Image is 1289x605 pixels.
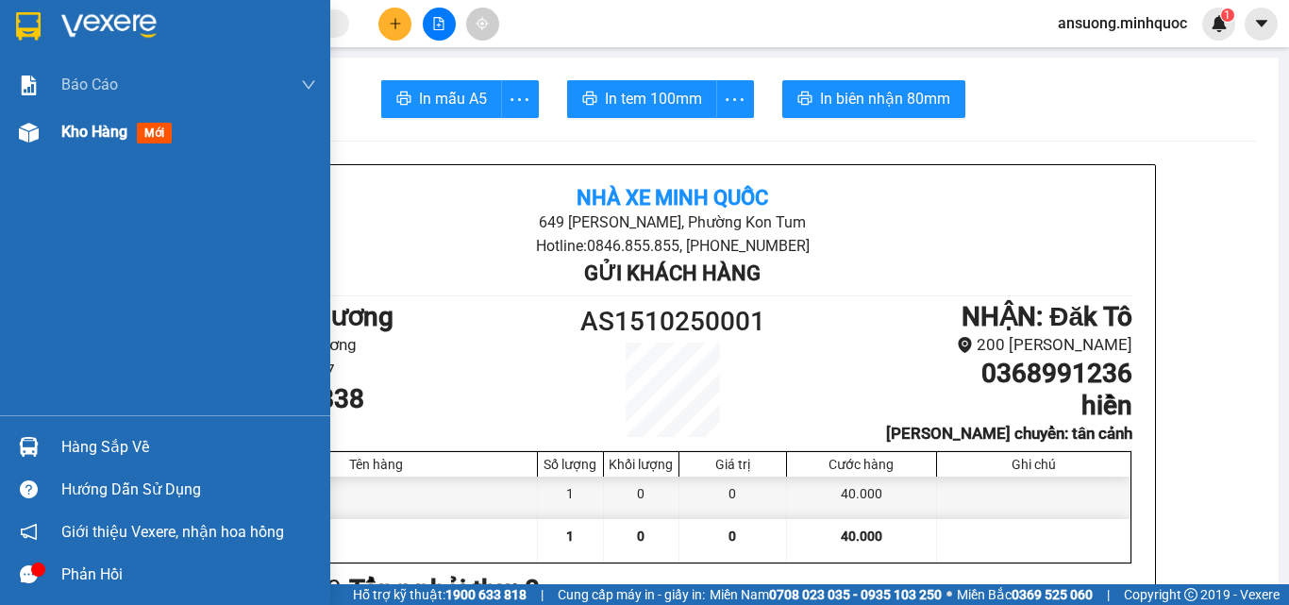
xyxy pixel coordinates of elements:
[20,523,38,541] span: notification
[161,18,207,38] span: Nhận:
[16,16,148,39] div: An Sương
[769,587,942,602] strong: 0708 023 035 - 0935 103 250
[423,8,456,41] button: file-add
[389,17,402,30] span: plus
[432,17,445,30] span: file-add
[541,584,544,605] span: |
[566,529,574,544] span: 1
[577,186,768,210] b: Nhà xe Minh Quốc
[161,39,301,61] div: hiền
[419,87,487,110] span: In mẫu A5
[20,565,38,583] span: message
[61,561,316,589] div: Phản hồi
[378,8,411,41] button: plus
[16,39,148,61] div: du
[502,88,538,111] span: more
[962,301,1132,332] b: NHẬN : Đăk Tô
[946,591,952,598] span: ⚪️
[1184,588,1197,601] span: copyright
[788,358,1132,390] h1: 0368991236
[161,98,187,118] span: TC:
[820,87,950,110] span: In biên nhận 80mm
[14,132,151,155] div: 40.000
[16,18,45,38] span: Gửi:
[16,12,41,41] img: logo-vxr
[567,80,717,118] button: printerIn tem 100mm
[396,91,411,109] span: printer
[220,457,532,472] div: Tên hàng
[582,91,597,109] span: printer
[14,134,43,154] span: CR :
[1043,11,1202,35] span: ansuong.minhquoc
[445,587,527,602] strong: 1900 633 818
[20,480,38,498] span: question-circle
[679,477,787,519] div: 0
[187,88,296,121] span: tân cảnh
[137,123,172,143] span: mới
[61,123,127,141] span: Kho hàng
[19,437,39,457] img: warehouse-icon
[366,234,979,258] li: Hotline: 0846.855.855, [PHONE_NUMBER]
[584,261,761,285] b: Gửi khách hàng
[782,80,965,118] button: printerIn biên nhận 80mm
[942,457,1126,472] div: Ghi chú
[1221,8,1234,22] sup: 1
[717,88,753,111] span: more
[1224,8,1230,22] span: 1
[543,457,598,472] div: Số lượng
[684,457,781,472] div: Giá trị
[605,87,702,110] span: In tem 100mm
[728,529,736,544] span: 0
[1253,15,1270,32] span: caret-down
[213,358,558,383] li: 0905 296 767
[710,584,942,605] span: Miền Nam
[161,61,301,88] div: 0368991236
[213,332,558,358] li: Bến Xe An Sương
[788,332,1132,358] li: 200 [PERSON_NAME]
[353,584,527,605] span: Hỗ trợ kỹ thuật:
[366,210,979,234] li: 649 [PERSON_NAME], Phường Kon Tum
[501,80,539,118] button: more
[609,457,674,472] div: Khối lượng
[161,16,301,39] div: Đăk Tô
[61,433,316,462] div: Hàng sắp về
[213,414,558,446] h1: du
[788,390,1132,422] h1: hiền
[1245,8,1278,41] button: caret-down
[476,17,489,30] span: aim
[349,574,540,605] b: Tổng phải thu: 0
[637,529,644,544] span: 0
[61,520,284,544] span: Giới thiệu Vexere, nhận hoa hồng
[215,477,538,519] div: hộp
[1107,584,1110,605] span: |
[792,457,931,472] div: Cước hàng
[1012,587,1093,602] strong: 0369 525 060
[558,301,788,343] h1: AS1510250001
[797,91,812,109] span: printer
[1211,15,1228,32] img: icon-new-feature
[604,477,679,519] div: 0
[886,424,1132,443] b: [PERSON_NAME] chuyển: tân cảnh
[558,584,705,605] span: Cung cấp máy in - giấy in:
[61,73,118,96] span: Báo cáo
[787,477,937,519] div: 40.000
[213,383,558,415] h1: 0933286838
[19,123,39,143] img: warehouse-icon
[19,76,39,95] img: solution-icon
[466,8,499,41] button: aim
[841,529,882,544] span: 40.000
[301,77,316,92] span: down
[381,80,502,118] button: printerIn mẫu A5
[538,477,604,519] div: 1
[957,337,973,353] span: environment
[61,476,316,504] div: Hướng dẫn sử dụng
[957,584,1093,605] span: Miền Bắc
[16,61,148,88] div: 0933286838
[716,80,754,118] button: more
